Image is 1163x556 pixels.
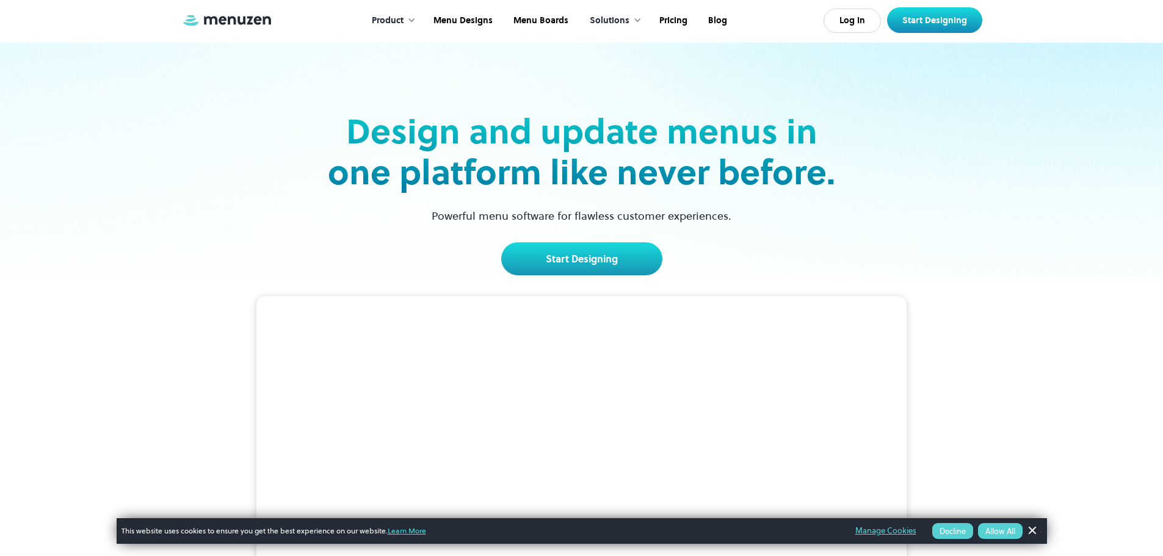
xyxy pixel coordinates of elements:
p: Powerful menu software for flawless customer experiences. [416,208,747,224]
a: Manage Cookies [855,524,916,538]
a: Log In [824,9,881,33]
div: Product [372,14,404,27]
button: Decline [932,523,973,539]
span: This website uses cookies to ensure you get the best experience on our website. [121,525,838,536]
a: Menu Designs [422,2,502,40]
h2: Design and update menus in one platform like never before. [324,111,839,193]
a: Start Designing [501,242,662,275]
a: Dismiss Banner [1023,522,1041,540]
a: Learn More [388,525,426,536]
button: Allow All [978,523,1023,539]
div: Solutions [590,14,629,27]
div: Product [360,2,422,40]
a: Blog [697,2,736,40]
div: Solutions [578,2,648,40]
a: Pricing [648,2,697,40]
a: Menu Boards [502,2,578,40]
a: Start Designing [887,7,982,33]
